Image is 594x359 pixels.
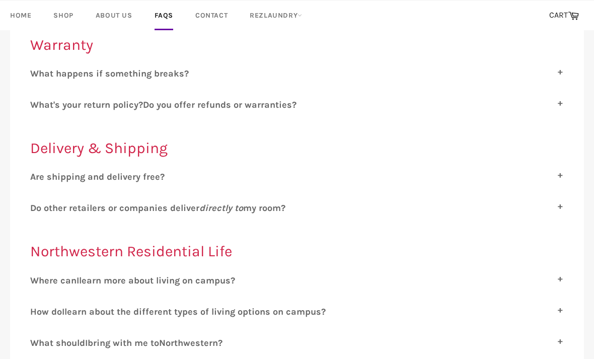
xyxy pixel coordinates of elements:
[185,1,238,30] a: Contact
[88,337,159,348] span: bring with me to
[39,275,77,286] span: here can
[86,1,142,30] a: About Us
[544,5,584,26] a: CART
[149,99,296,110] span: o you offer refunds or warranties?
[240,1,312,30] a: RezLaundry
[36,202,285,213] span: o other retailers or companies deliver my room?
[199,202,243,213] i: directly to
[36,171,165,182] span: re shipping and delivery free?
[43,1,83,30] a: Shop
[39,99,143,110] span: hat's your return policy?
[30,68,564,79] label: W
[37,306,62,317] span: ow do
[30,202,564,213] label: D
[30,99,564,110] label: W D
[39,337,85,348] span: hat should
[30,275,564,286] label: W I
[30,138,564,159] h2: Delivery & Shipping
[166,337,222,348] span: orthwestern?
[30,241,564,262] h2: Northwestern Residential Life
[30,171,564,182] label: A
[30,337,564,348] label: W I N
[30,306,564,317] label: H I
[30,35,564,55] h2: Warranty
[79,275,235,286] span: learn more about living on campus?
[144,1,183,30] a: FAQs
[39,68,189,79] span: hat happens if something breaks?
[64,306,326,317] span: learn about the different types of living options on campus?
